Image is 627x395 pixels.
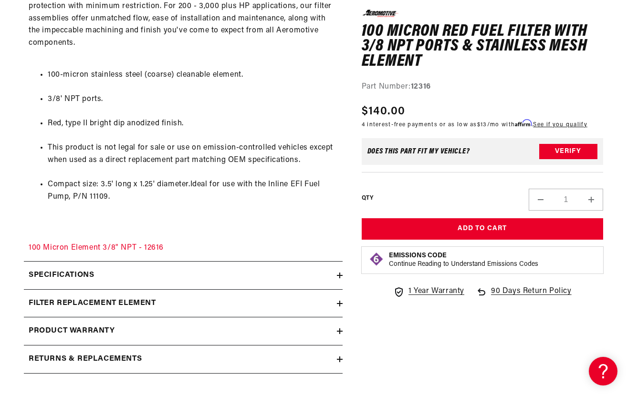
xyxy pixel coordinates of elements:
[29,297,156,310] h2: filter replacement element
[48,118,338,130] li: Red, type II bright dip anodized finish.
[389,252,447,259] strong: Emissions Code
[389,260,538,269] p: Continue Reading to Understand Emissions Codes
[29,244,164,252] a: 100 Micron Element 3/8" NPT - 12616
[362,102,406,120] span: $140.00
[24,262,343,289] summary: Specifications
[411,83,431,91] strong: 12316
[24,317,343,345] summary: Product warranty
[393,285,464,298] a: 1 Year Warranty
[362,194,374,203] label: QTY
[369,252,384,267] img: Emissions code
[24,290,343,317] summary: filter replacement element
[24,345,343,373] summary: Returns & replacements
[491,285,572,307] span: 90 Days Return Policy
[362,24,603,69] h1: 100 Micron Red Fuel Filter with 3/8 NPT Ports & Stainless Mesh Element
[515,119,532,126] span: Affirm
[48,142,338,166] li: This product is not legal for sale or use on emission-controlled vehicles except when used as a d...
[29,269,94,282] h2: Specifications
[533,122,587,127] a: See if you qualify - Learn more about Affirm Financing (opens in modal)
[408,285,464,298] span: 1 Year Warranty
[48,93,338,106] li: 3/8' NPT ports.
[476,285,572,307] a: 90 Days Return Policy
[367,148,470,155] div: Does This part fit My vehicle?
[362,218,603,240] button: Add to Cart
[389,252,538,269] button: Emissions CodeContinue Reading to Understand Emissions Codes
[48,179,338,203] li: Compact size: 3.5' long x 1.25' diameter.Ideal for use with the Inline EFI Fuel Pump, P/N 11109.
[539,144,597,159] button: Verify
[48,69,338,81] li: 100-micron stainless steel (coarse) cleanable element.
[29,353,142,365] h2: Returns & replacements
[362,120,587,129] p: 4 interest-free payments or as low as /mo with .
[477,122,487,127] span: $13
[362,81,603,93] div: Part Number:
[29,325,115,337] h2: Product warranty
